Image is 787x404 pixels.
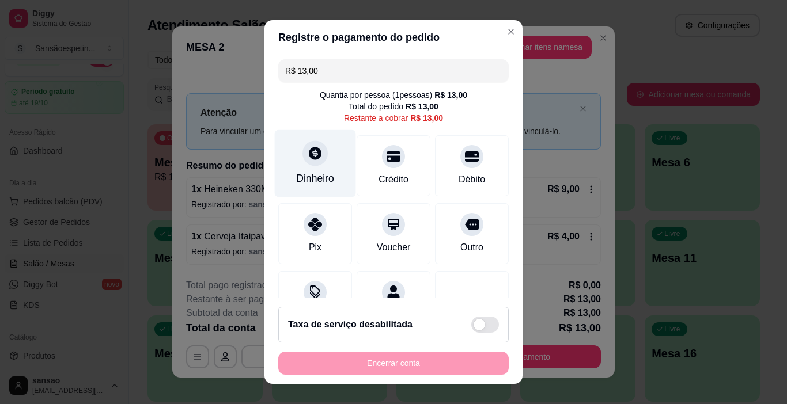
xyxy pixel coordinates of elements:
[288,318,413,331] h2: Taxa de serviço desabilitada
[285,59,502,82] input: Ex.: hambúrguer de cordeiro
[309,241,321,254] div: Pix
[344,112,443,124] div: Restante a cobrar
[406,101,438,112] div: R$ 13,00
[460,241,483,254] div: Outro
[502,22,520,41] button: Close
[434,89,467,101] div: R$ 13,00
[459,173,485,186] div: Débito
[296,171,334,186] div: Dinheiro
[320,89,467,101] div: Quantia por pessoa ( 1 pessoas)
[264,20,523,55] header: Registre o pagamento do pedido
[379,173,408,186] div: Crédito
[410,112,443,124] div: R$ 13,00
[349,101,438,112] div: Total do pedido
[377,241,411,254] div: Voucher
